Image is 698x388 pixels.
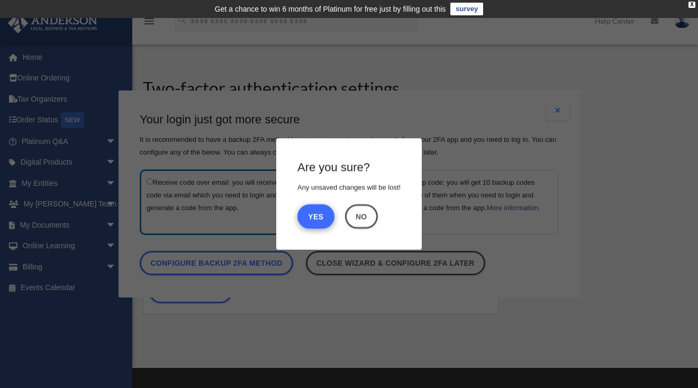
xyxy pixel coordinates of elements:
[215,3,446,15] div: Get a chance to win 6 months of Platinum for free just by filling out this
[297,159,370,176] h4: Are you sure?
[297,204,334,229] button: Close this dialog window and the wizard
[450,3,483,15] a: survey
[297,181,401,194] p: Any unsaved changes will be lost!
[688,2,695,8] div: close
[345,204,378,229] button: Close this dialog window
